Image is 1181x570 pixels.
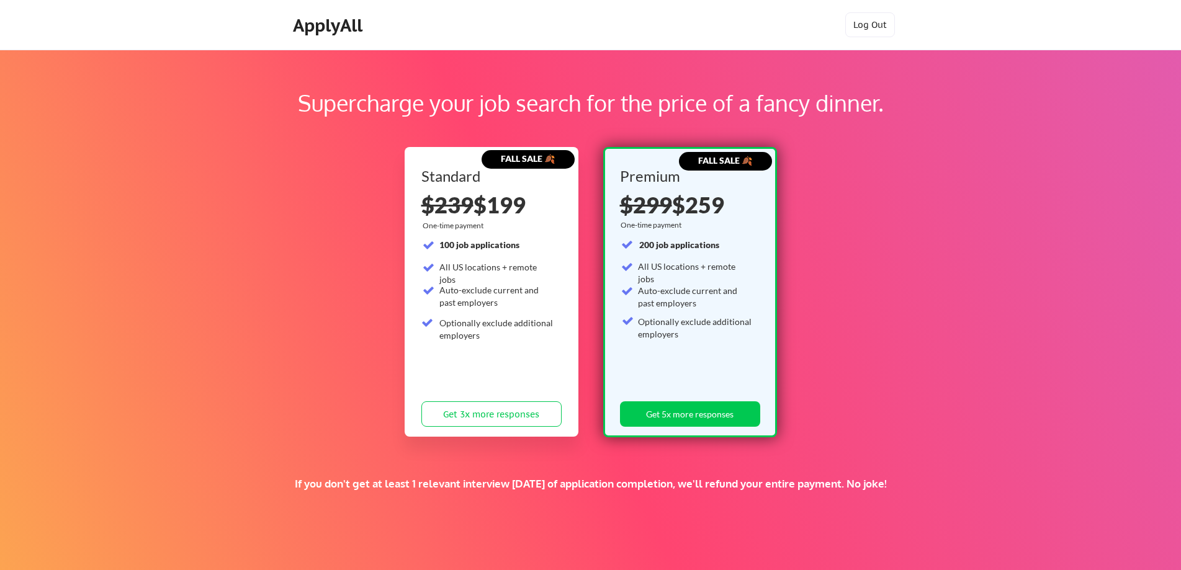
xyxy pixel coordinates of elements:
div: Standard [421,169,557,184]
strong: 100 job applications [439,239,519,250]
div: Premium [620,169,756,184]
div: Auto-exclude current and past employers [439,284,554,308]
div: One-time payment [423,221,487,231]
div: Supercharge your job search for the price of a fancy dinner. [79,86,1102,120]
div: Auto-exclude current and past employers [638,285,753,309]
s: $239 [421,191,474,218]
div: If you don't get at least 1 relevant interview [DATE] of application completion, we'll refund you... [215,477,966,491]
div: $199 [421,194,562,216]
div: All US locations + remote jobs [638,261,753,285]
button: Log Out [845,12,895,37]
strong: FALL SALE 🍂 [698,155,752,166]
div: ApplyAll [293,15,366,36]
div: One-time payment [621,220,685,230]
div: $259 [620,194,756,216]
div: All US locations + remote jobs [439,261,554,285]
button: Get 3x more responses [421,401,562,427]
div: Optionally exclude additional employers [638,316,753,340]
s: $299 [620,191,672,218]
strong: 200 job applications [639,239,719,250]
strong: FALL SALE 🍂 [501,153,555,164]
button: Get 5x more responses [620,401,760,427]
div: Optionally exclude additional employers [439,317,554,341]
